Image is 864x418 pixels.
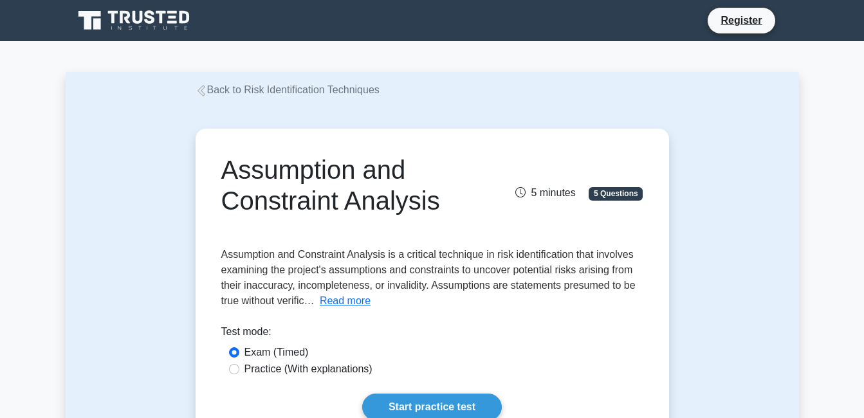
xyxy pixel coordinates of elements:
a: Back to Risk Identification Techniques [196,84,380,95]
label: Exam (Timed) [244,345,309,360]
span: Assumption and Constraint Analysis is a critical technique in risk identification that involves e... [221,249,636,306]
a: Register [713,12,769,28]
label: Practice (With explanations) [244,361,372,377]
span: 5 Questions [589,187,643,200]
div: Test mode: [221,324,643,345]
button: Read more [320,293,371,309]
span: 5 minutes [515,187,575,198]
h1: Assumption and Constraint Analysis [221,154,497,216]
